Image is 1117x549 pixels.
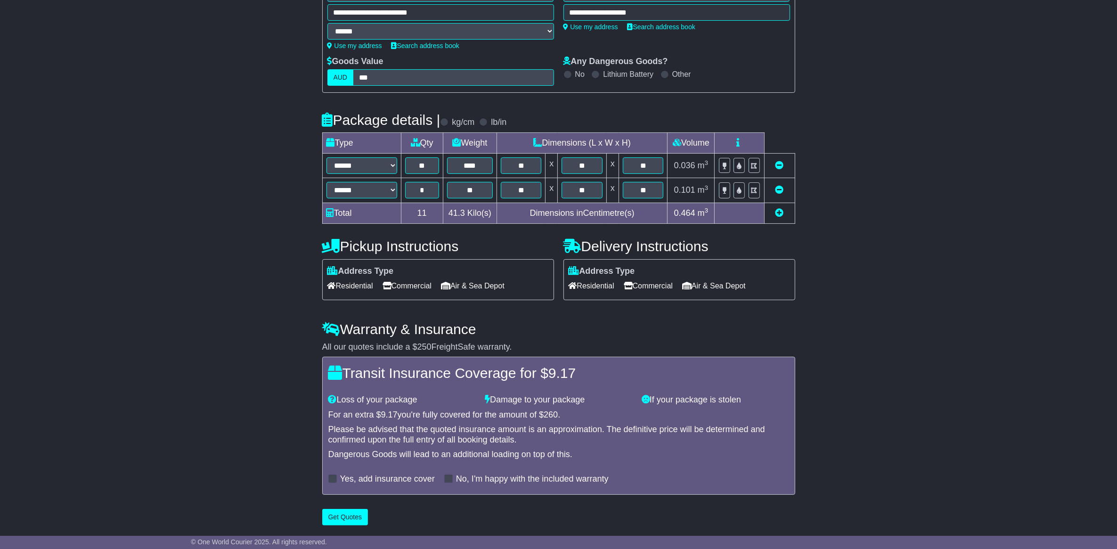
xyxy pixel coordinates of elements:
[546,178,558,203] td: x
[569,279,614,293] span: Residential
[575,70,585,79] label: No
[322,238,554,254] h4: Pickup Instructions
[191,538,327,546] span: © One World Courier 2025. All rights reserved.
[546,154,558,178] td: x
[698,161,709,170] span: m
[322,112,440,128] h4: Package details |
[775,161,784,170] a: Remove this item
[682,279,746,293] span: Air & Sea Depot
[328,365,789,381] h4: Transit Insurance Coverage for $
[624,279,673,293] span: Commercial
[491,117,506,128] label: lb/in
[322,342,795,352] div: All our quotes include a $ FreightSafe warranty.
[327,69,354,86] label: AUD
[328,425,789,445] div: Please be advised that the quoted insurance amount is an approximation. The definitive price will...
[443,203,497,223] td: Kilo(s)
[327,279,373,293] span: Residential
[628,23,695,31] a: Search address book
[391,42,459,49] a: Search address book
[448,208,465,218] span: 41.3
[340,474,435,484] label: Yes, add insurance cover
[672,70,691,79] label: Other
[327,266,394,277] label: Address Type
[417,342,432,352] span: 250
[328,410,789,420] div: For an extra $ you're fully covered for the amount of $ .
[480,395,637,405] div: Damage to your package
[606,178,619,203] td: x
[544,410,558,419] span: 260
[322,321,795,337] h4: Warranty & Insurance
[381,410,398,419] span: 9.17
[563,238,795,254] h4: Delivery Instructions
[548,365,576,381] span: 9.17
[322,203,401,223] td: Total
[674,185,695,195] span: 0.101
[401,133,443,154] td: Qty
[668,133,715,154] td: Volume
[705,184,709,191] sup: 3
[637,395,794,405] div: If your package is stolen
[606,154,619,178] td: x
[775,208,784,218] a: Add new item
[383,279,432,293] span: Commercial
[443,133,497,154] td: Weight
[705,207,709,214] sup: 3
[563,23,618,31] a: Use my address
[497,203,668,223] td: Dimensions in Centimetre(s)
[324,395,481,405] div: Loss of your package
[563,57,668,67] label: Any Dangerous Goods?
[322,509,368,525] button: Get Quotes
[327,42,382,49] a: Use my address
[441,279,505,293] span: Air & Sea Depot
[698,185,709,195] span: m
[328,450,789,460] div: Dangerous Goods will lead to an additional loading on top of this.
[322,133,401,154] td: Type
[497,133,668,154] td: Dimensions (L x W x H)
[698,208,709,218] span: m
[456,474,609,484] label: No, I'm happy with the included warranty
[569,266,635,277] label: Address Type
[327,57,383,67] label: Goods Value
[401,203,443,223] td: 11
[603,70,653,79] label: Lithium Battery
[775,185,784,195] a: Remove this item
[674,208,695,218] span: 0.464
[705,159,709,166] sup: 3
[674,161,695,170] span: 0.036
[452,117,474,128] label: kg/cm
